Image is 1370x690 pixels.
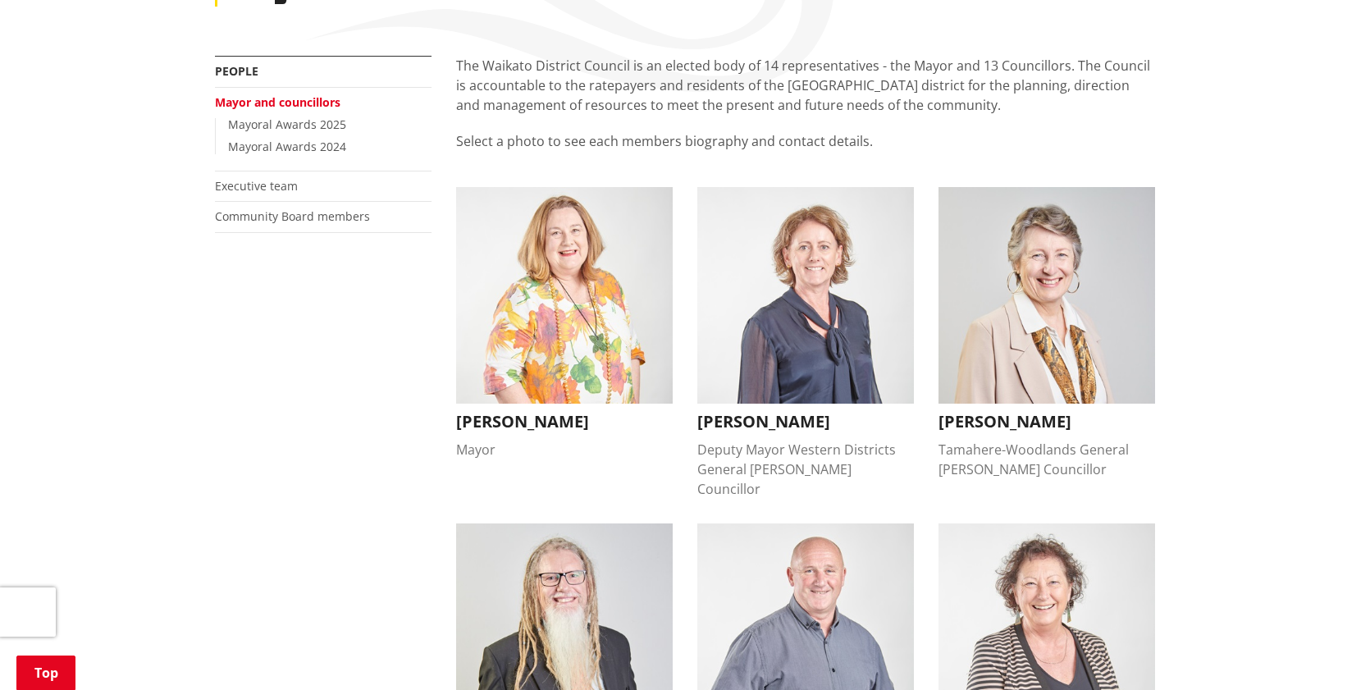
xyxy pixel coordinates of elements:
h3: [PERSON_NAME] [697,412,914,432]
div: Deputy Mayor Western Districts General [PERSON_NAME] Councillor [697,440,914,499]
div: Mayor [456,440,673,459]
div: Tamahere-Woodlands General [PERSON_NAME] Councillor [938,440,1155,479]
a: Community Board members [215,208,370,224]
a: People [215,63,258,79]
img: Carolyn Eyre [697,187,914,404]
a: Mayoral Awards 2025 [228,117,346,132]
a: Mayoral Awards 2024 [228,139,346,154]
p: The Waikato District Council is an elected body of 14 representatives - the Mayor and 13 Councill... [456,56,1155,115]
a: Top [16,656,75,690]
img: Jacqui Church [456,187,673,404]
button: Crystal Beavis [PERSON_NAME] Tamahere-Woodlands General [PERSON_NAME] Councillor [938,187,1155,479]
img: Crystal Beavis [938,187,1155,404]
p: Select a photo to see each members biography and contact details. [456,131,1155,171]
a: Executive team [215,178,298,194]
h3: [PERSON_NAME] [938,412,1155,432]
h3: [PERSON_NAME] [456,412,673,432]
button: Carolyn Eyre [PERSON_NAME] Deputy Mayor Western Districts General [PERSON_NAME] Councillor [697,187,914,499]
button: Jacqui Church [PERSON_NAME] Mayor [456,187,673,459]
a: Mayor and councillors [215,94,340,110]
